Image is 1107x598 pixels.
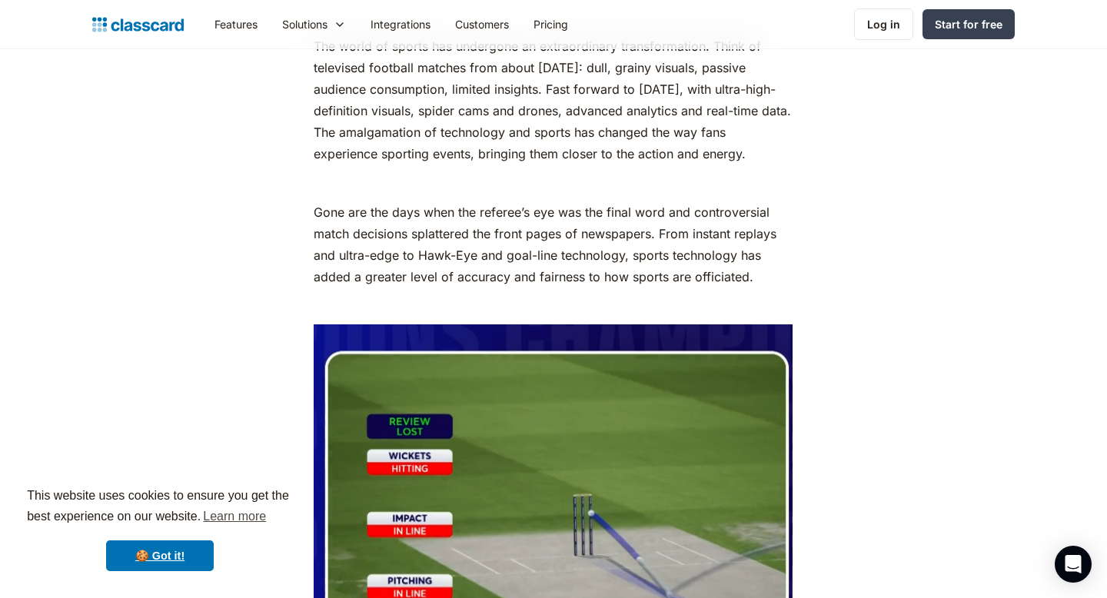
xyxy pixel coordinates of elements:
a: Customers [443,7,521,42]
a: dismiss cookie message [106,540,214,571]
a: Features [202,7,270,42]
span: This website uses cookies to ensure you get the best experience on our website. [27,487,293,528]
a: Start for free [922,9,1015,39]
a: learn more about cookies [201,505,268,528]
p: ‍ [314,295,793,317]
a: home [92,14,184,35]
div: Start for free [935,16,1002,32]
a: Pricing [521,7,580,42]
div: Log in [867,16,900,32]
div: Solutions [282,16,327,32]
p: Gone are the days when the referee’s eye was the final word and controversial match decisions spl... [314,201,793,287]
p: The world of sports has undergone an extraordinary transformation. Think of televised football ma... [314,35,793,164]
a: Integrations [358,7,443,42]
div: Solutions [270,7,358,42]
div: Open Intercom Messenger [1055,546,1092,583]
p: ‍ [314,172,793,194]
div: cookieconsent [12,472,307,586]
a: Log in [854,8,913,40]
